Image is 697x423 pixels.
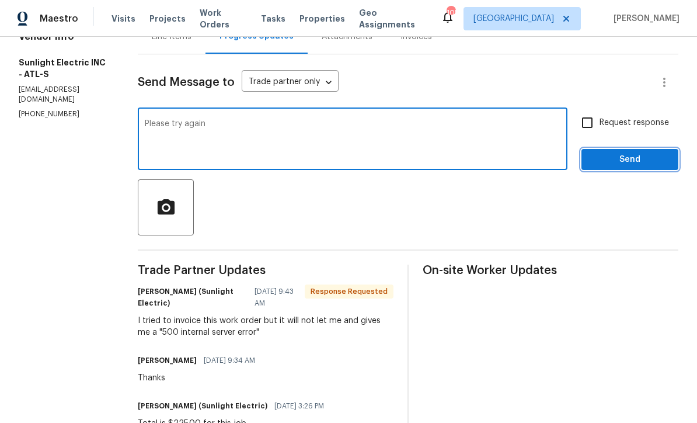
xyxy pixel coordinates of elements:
div: Trade partner only [242,73,339,92]
div: I tried to invoice this work order but it will not let me and gives me a "500 internal server error" [138,315,393,338]
span: Properties [299,13,345,25]
h6: [PERSON_NAME] [138,355,197,366]
span: Geo Assignments [359,7,427,30]
span: Response Requested [306,286,392,297]
span: On-site Worker Updates [423,265,678,276]
h5: Sunlight Electric INC - ATL-S [19,57,110,80]
div: Line Items [152,31,191,43]
span: Send Message to [138,77,235,88]
span: [DATE] 3:26 PM [274,400,324,412]
div: Thanks [138,372,262,384]
button: Send [581,149,678,171]
span: Tasks [261,15,285,23]
p: [EMAIL_ADDRESS][DOMAIN_NAME] [19,85,110,105]
h4: Vendor Info [19,31,110,43]
p: [PHONE_NUMBER] [19,109,110,119]
span: Maestro [40,13,78,25]
span: [GEOGRAPHIC_DATA] [473,13,554,25]
h6: [PERSON_NAME] (Sunlight Electric) [138,400,267,412]
span: [DATE] 9:34 AM [204,355,255,366]
span: [PERSON_NAME] [609,13,679,25]
span: Projects [149,13,186,25]
div: Invoices [400,31,432,43]
div: Attachments [322,31,372,43]
span: Request response [600,117,669,129]
div: 105 [447,7,455,19]
span: Work Orders [200,7,247,30]
span: [DATE] 9:43 AM [255,286,298,309]
span: Trade Partner Updates [138,265,393,276]
span: Send [591,152,669,167]
span: Visits [111,13,135,25]
h6: [PERSON_NAME] (Sunlight Electric) [138,286,248,309]
textarea: Please try again [145,120,560,161]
